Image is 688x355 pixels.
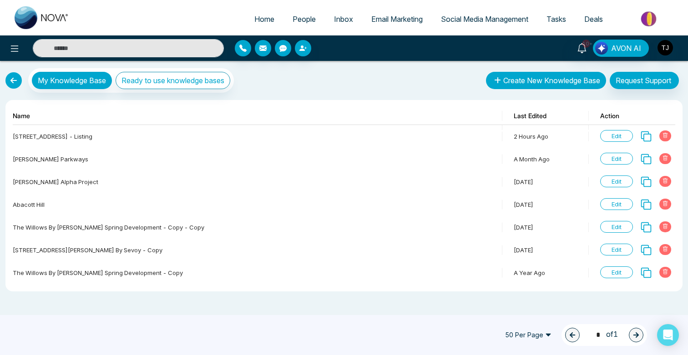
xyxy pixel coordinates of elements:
[600,153,633,165] span: Edit
[13,132,102,141] div: [STREET_ADDRESS] - listing
[13,268,192,277] div: The Willows by [PERSON_NAME] Spring Development - copy
[514,246,533,254] span: [DATE]
[591,329,618,341] span: of 1
[13,177,108,186] div: [PERSON_NAME] Alpha Project
[441,15,528,24] span: Social Media Management
[546,15,566,24] span: Tasks
[582,40,590,48] span: 10+
[13,155,98,164] div: [PERSON_NAME] parkways
[575,10,612,28] a: Deals
[334,15,353,24] span: Inbox
[610,72,679,89] button: Request Support
[254,15,274,24] span: Home
[13,107,502,125] th: Name
[514,201,533,208] span: [DATE]
[611,43,641,54] span: AVON AI
[600,130,633,142] span: Edit
[593,40,649,57] button: AVON AI
[600,244,633,255] span: Edit
[571,40,593,55] a: 10+
[514,178,533,185] span: [DATE]
[514,269,545,276] span: a year ago
[502,107,589,125] th: Last Edited
[15,6,69,29] img: Nova CRM Logo
[13,223,214,232] div: The Willows by [PERSON_NAME] Spring Development - copy - copy
[245,10,283,28] a: Home
[432,10,537,28] a: Social Media Management
[658,40,673,55] img: User Avatar
[13,245,172,255] div: [STREET_ADDRESS][PERSON_NAME] by Sevoy - copy
[514,224,533,231] span: [DATE]
[657,324,679,346] div: Open Intercom Messenger
[595,42,608,55] img: Lead Flow
[13,200,54,209] div: Abacott Hill
[584,15,603,24] span: Deals
[514,155,550,163] span: a month ago
[600,175,633,187] span: Edit
[293,15,316,24] span: People
[600,221,633,233] span: Edit
[600,198,633,210] span: Edit
[514,133,548,140] span: 2 hours ago
[371,15,423,24] span: Email Marketing
[589,107,675,125] th: Action
[362,10,432,28] a: Email Marketing
[486,72,606,89] button: Create New Knowledge Base
[283,10,325,28] a: People
[600,266,633,278] span: Edit
[499,328,558,342] span: 50 Per Page
[32,72,112,89] button: My Knowledge Base
[617,9,683,29] img: Market-place.gif
[116,72,230,89] button: Ready to use knowledge bases
[325,10,362,28] a: Inbox
[537,10,575,28] a: Tasks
